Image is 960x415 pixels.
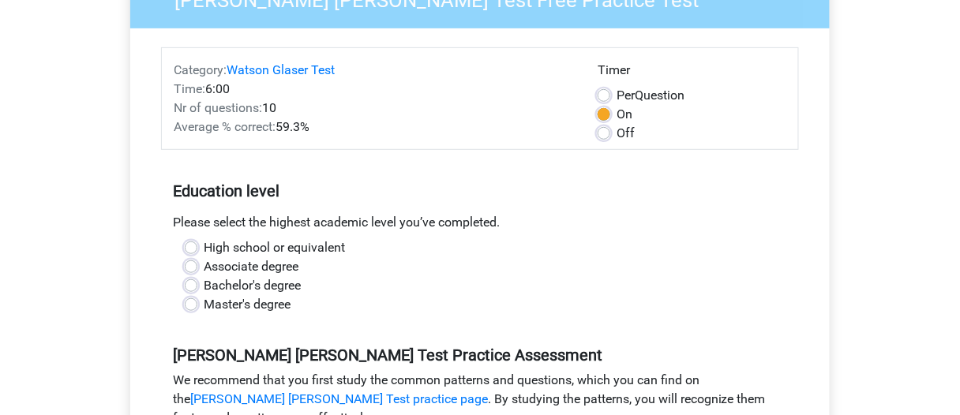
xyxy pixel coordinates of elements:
[617,124,635,143] label: Off
[174,62,227,77] span: Category:
[204,238,345,257] label: High school or equivalent
[162,80,586,99] div: 6:00
[162,99,586,118] div: 10
[161,213,799,238] div: Please select the highest academic level you’ve completed.
[617,86,684,105] label: Question
[598,61,786,86] div: Timer
[162,118,586,136] div: 59.3%
[173,175,787,207] h5: Education level
[174,81,205,96] span: Time:
[204,257,298,276] label: Associate degree
[190,391,488,406] a: [PERSON_NAME] [PERSON_NAME] Test practice page
[174,119,276,134] span: Average % correct:
[174,100,262,115] span: Nr of questions:
[173,346,787,365] h5: [PERSON_NAME] [PERSON_NAME] Test Practice Assessment
[617,105,632,124] label: On
[617,88,635,103] span: Per
[204,276,301,295] label: Bachelor's degree
[227,62,335,77] a: Watson Glaser Test
[204,295,291,314] label: Master's degree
